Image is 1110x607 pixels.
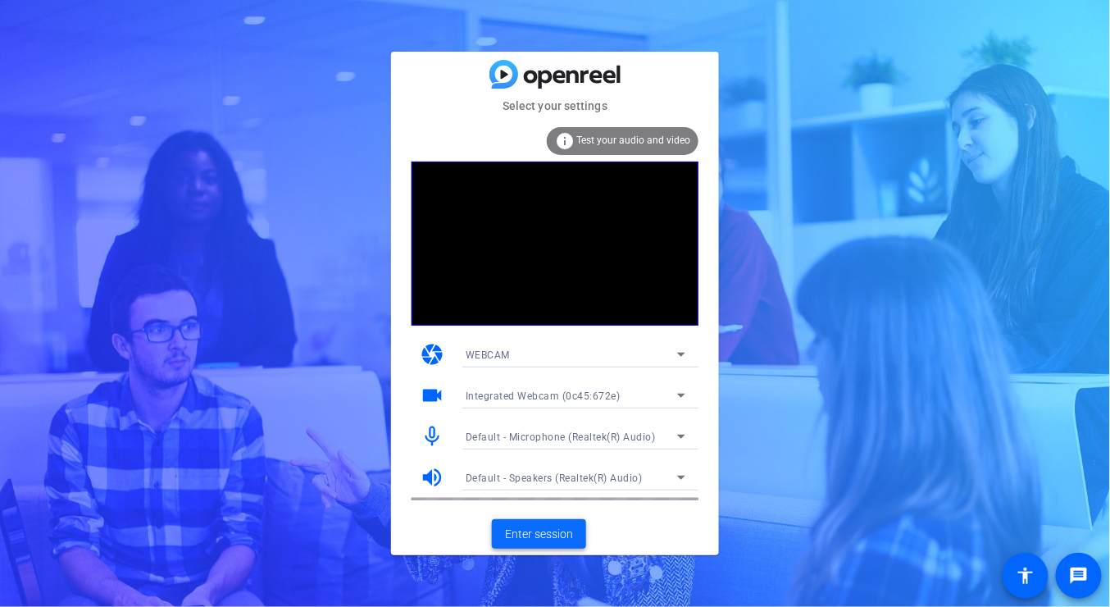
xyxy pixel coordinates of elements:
[391,97,719,115] mat-card-subtitle: Select your settings
[1069,566,1089,586] mat-icon: message
[420,465,444,490] mat-icon: volume_up
[576,135,690,146] span: Test your audio and video
[492,519,586,549] button: Enter session
[420,342,444,367] mat-icon: camera
[466,349,510,361] span: WEBCAM
[489,60,621,89] img: blue-gradient.svg
[466,472,643,484] span: Default - Speakers (Realtek(R) Audio)
[466,390,621,402] span: Integrated Webcam (0c45:672e)
[1016,566,1035,586] mat-icon: accessibility
[420,424,444,449] mat-icon: mic_none
[420,383,444,408] mat-icon: videocam
[555,131,575,151] mat-icon: info
[466,431,656,443] span: Default - Microphone (Realtek(R) Audio)
[505,526,573,543] span: Enter session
